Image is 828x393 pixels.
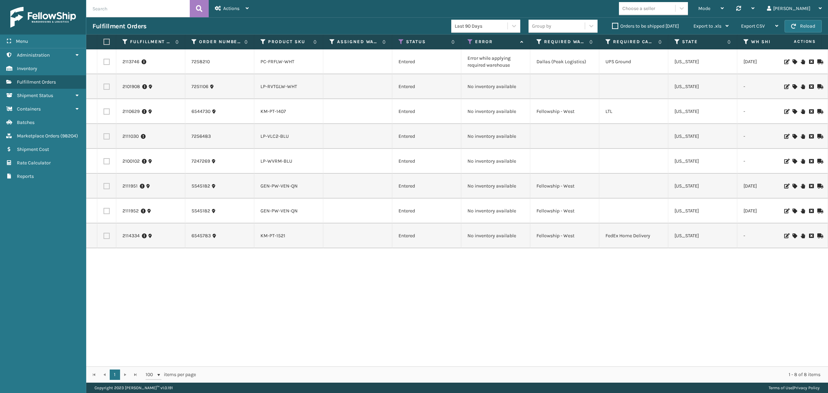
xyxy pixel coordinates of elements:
i: Mark as Shipped [817,84,821,89]
td: [US_STATE] [668,199,737,223]
td: Entered [392,199,461,223]
span: 100 [146,371,156,378]
label: Assigned Warehouse [337,39,379,45]
span: Export to .xls [693,23,721,29]
i: Edit [784,109,788,114]
td: [US_STATE] [668,99,737,124]
a: 7251106 [191,83,208,90]
span: Shipment Status [17,93,53,98]
i: Mark as Shipped [817,134,821,139]
label: Status [406,39,448,45]
td: Error while applying required warehouse [461,49,530,74]
i: Edit [784,84,788,89]
span: Containers [17,106,41,112]
h3: Fulfillment Orders [92,22,146,30]
label: WH Ship By Date [751,39,793,45]
span: Rate Calculator [17,160,51,166]
td: [DATE] [737,174,806,199]
span: ( 98204 ) [60,133,78,139]
td: Entered [392,174,461,199]
i: Cancel Fulfillment Order [809,84,813,89]
i: Edit [784,209,788,213]
td: Dallas (Peak Logistics) [530,49,599,74]
a: Terms of Use [769,385,792,390]
span: Administration [17,52,50,58]
i: Cancel Fulfillment Order [809,134,813,139]
td: [DATE] [737,49,806,74]
td: [US_STATE] [668,223,737,248]
td: Entered [392,124,461,149]
a: Privacy Policy [793,385,820,390]
i: On Hold [801,209,805,213]
i: Cancel Fulfillment Order [809,159,813,164]
i: Edit [784,159,788,164]
i: Edit [784,59,788,64]
div: Choose a seller [622,5,655,12]
a: GEN-PW-VEN-QN [260,208,298,214]
a: 2111952 [122,208,139,214]
td: FedEx Home Delivery [599,223,668,248]
i: Mark as Shipped [817,184,821,189]
a: 1 [110,370,120,380]
a: PC-FRFLW-WHT [260,59,294,65]
button: Reload [785,20,822,32]
a: 2113746 [122,58,139,65]
a: LP-VLC2-BLU [260,133,289,139]
td: [US_STATE] [668,124,737,149]
i: Mark as Shipped [817,233,821,238]
label: Required Carrier Service [613,39,655,45]
td: [DATE] [737,199,806,223]
span: Fulfillment Orders [17,79,56,85]
td: Entered [392,99,461,124]
td: - [737,223,806,248]
span: Actions [772,36,820,47]
i: Edit [784,184,788,189]
td: Fellowship - West [530,99,599,124]
i: Assign Carrier and Warehouse [792,84,797,89]
td: - [737,74,806,99]
td: [US_STATE] [668,174,737,199]
p: Copyright 2023 [PERSON_NAME]™ v 1.0.191 [95,383,173,393]
i: On Hold [801,84,805,89]
a: 7256483 [191,133,211,140]
label: State [682,39,724,45]
i: On Hold [801,59,805,64]
span: Shipment Cost [17,146,49,152]
i: On Hold [801,134,805,139]
i: Cancel Fulfillment Order [809,59,813,64]
i: Assign Carrier and Warehouse [792,233,797,238]
a: SS45182 [191,208,210,214]
a: KM-PT-1407 [260,108,286,114]
label: Order Number [199,39,241,45]
i: Cancel Fulfillment Order [809,109,813,114]
div: | [769,383,820,393]
div: 1 - 8 of 8 items [206,371,820,378]
i: Edit [784,134,788,139]
span: Mode [698,6,710,11]
a: 2114334 [122,232,140,239]
div: Group by [532,22,551,30]
span: Menu [16,38,28,44]
i: Assign Carrier and Warehouse [792,134,797,139]
td: Fellowship - West [530,223,599,248]
div: Last 90 Days [455,22,508,30]
td: Entered [392,149,461,174]
label: Fulfillment Order Id [130,39,172,45]
td: No inventory available [461,124,530,149]
i: Mark as Shipped [817,59,821,64]
i: Mark as Shipped [817,209,821,213]
i: On Hold [801,233,805,238]
i: Assign Carrier and Warehouse [792,159,797,164]
td: Fellowship - West [530,174,599,199]
td: No inventory available [461,223,530,248]
label: Orders to be shipped [DATE] [612,23,679,29]
td: No inventory available [461,149,530,174]
i: On Hold [801,184,805,189]
td: No inventory available [461,199,530,223]
i: Cancel Fulfillment Order [809,209,813,213]
td: Entered [392,74,461,99]
td: No inventory available [461,99,530,124]
label: Error [475,39,517,45]
span: Inventory [17,66,37,71]
a: 7247269 [191,158,210,165]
